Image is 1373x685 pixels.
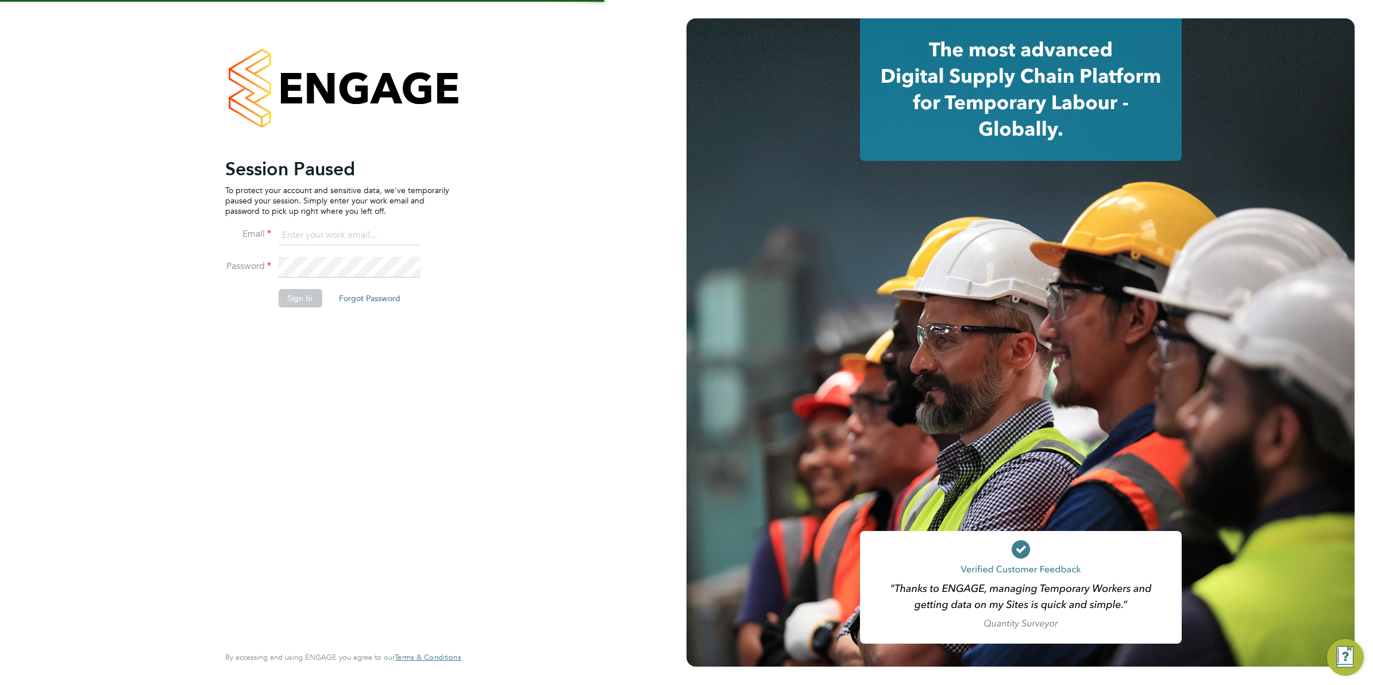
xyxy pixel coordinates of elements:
button: Sign In [278,289,322,307]
button: Forgot Password [330,289,410,307]
label: Password [225,260,271,272]
h2: Session Paused [225,157,449,180]
a: Terms & Conditions [395,653,461,662]
p: To protect your account and sensitive data, we've temporarily paused your session. Simply enter y... [225,185,449,217]
input: Enter your work email... [278,225,420,246]
button: Engage Resource Center [1327,639,1364,676]
label: Email [225,228,271,240]
span: By accessing and using ENGAGE you agree to our [225,652,461,662]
